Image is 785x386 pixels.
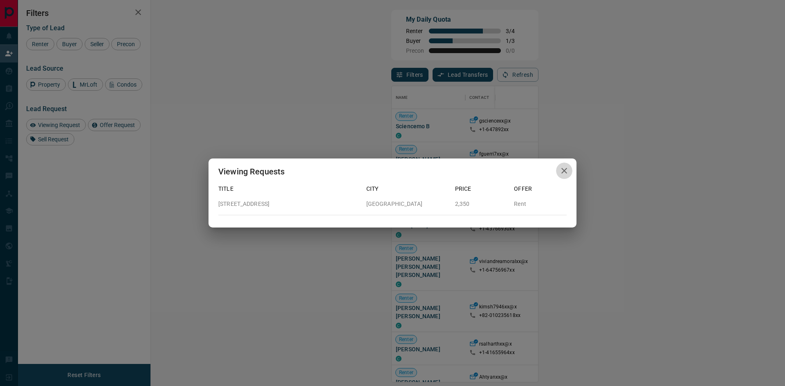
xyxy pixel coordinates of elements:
p: [STREET_ADDRESS] [218,200,360,208]
p: Offer [514,185,567,193]
p: 2,350 [455,200,508,208]
p: Price [455,185,508,193]
p: Title [218,185,360,193]
p: Rent [514,200,567,208]
p: City [366,185,449,193]
h2: Viewing Requests [209,158,294,185]
p: [GEOGRAPHIC_DATA] [366,200,449,208]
